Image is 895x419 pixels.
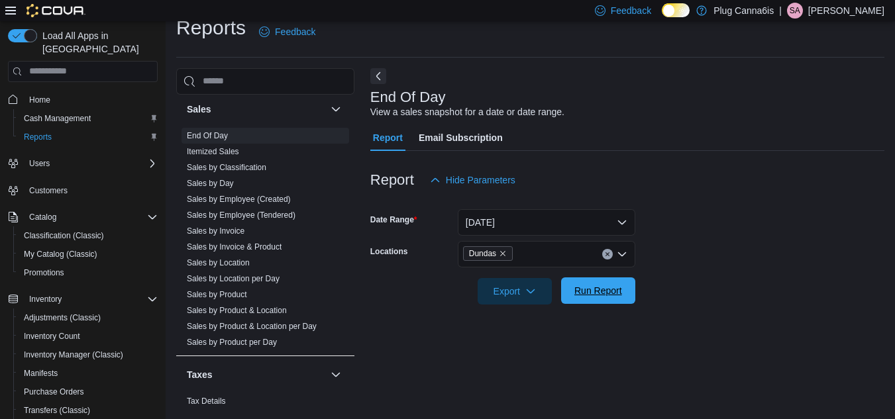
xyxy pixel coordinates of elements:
a: Adjustments (Classic) [19,310,106,326]
span: Transfers (Classic) [24,405,90,416]
button: Export [478,278,552,304]
span: Inventory [24,291,158,307]
span: Feedback [275,25,315,38]
label: Locations [370,246,408,257]
span: Reports [24,132,52,142]
span: Report [373,124,403,151]
a: Sales by Location per Day [187,274,280,283]
button: Customers [3,181,163,200]
a: Purchase Orders [19,384,89,400]
span: Sales by Invoice [187,226,244,236]
span: Users [24,156,158,171]
a: Inventory Count [19,328,85,344]
a: Cash Management [19,111,96,126]
button: Home [3,90,163,109]
button: Classification (Classic) [13,226,163,245]
button: Catalog [24,209,62,225]
button: Users [3,154,163,173]
button: Sales [328,101,344,117]
button: Sales [187,103,325,116]
span: End Of Day [187,130,228,141]
p: Plug Canna6is [713,3,774,19]
label: Date Range [370,214,417,225]
button: Cash Management [13,109,163,128]
button: Inventory [24,291,67,307]
span: Purchase Orders [19,384,158,400]
a: Transfers (Classic) [19,402,95,418]
span: Sales by Day [187,178,234,189]
div: Sales [176,128,354,355]
span: Home [29,95,50,105]
a: Feedback [254,19,321,45]
span: Home [24,91,158,108]
p: [PERSON_NAME] [808,3,884,19]
span: Adjustments (Classic) [24,312,101,323]
span: Inventory [29,294,62,304]
span: Manifests [24,368,58,379]
h1: Reports [176,15,246,41]
span: Manifests [19,365,158,381]
span: Dundas [463,246,513,261]
span: Dark Mode [662,17,662,18]
button: Taxes [328,367,344,383]
button: Inventory [3,290,163,308]
button: [DATE] [458,209,635,236]
a: Sales by Invoice & Product [187,242,282,252]
span: Dundas [469,247,496,260]
input: Dark Mode [662,3,690,17]
span: Run Report [574,284,622,297]
a: Inventory Manager (Classic) [19,347,129,363]
button: Manifests [13,364,163,383]
button: Users [24,156,55,171]
button: Inventory Manager (Classic) [13,346,163,364]
a: Sales by Employee (Tendered) [187,210,295,220]
a: Promotions [19,265,70,281]
a: Sales by Location [187,258,250,267]
button: Taxes [187,368,325,381]
span: Sales by Classification [187,162,266,173]
button: Next [370,68,386,84]
span: Purchase Orders [24,387,84,397]
span: Adjustments (Classic) [19,310,158,326]
a: My Catalog (Classic) [19,246,103,262]
span: Tax Details [187,396,226,406]
span: Feedback [611,4,651,17]
h3: Taxes [187,368,213,381]
span: Promotions [19,265,158,281]
span: Inventory Manager (Classic) [19,347,158,363]
span: Sales by Product & Location per Day [187,321,317,332]
button: Remove Dundas from selection in this group [499,250,507,257]
a: Sales by Product [187,290,247,299]
span: Promotions [24,267,64,278]
span: Users [29,158,50,169]
a: Customers [24,183,73,199]
span: Classification (Classic) [19,228,158,244]
span: Load All Apps in [GEOGRAPHIC_DATA] [37,29,158,56]
span: Email Subscription [419,124,503,151]
button: Open list of options [617,249,627,259]
span: Catalog [29,212,56,222]
button: Hide Parameters [425,167,521,193]
span: Hide Parameters [446,173,515,187]
button: Catalog [3,208,163,226]
div: View a sales snapshot for a date or date range. [370,105,564,119]
span: Inventory Count [19,328,158,344]
a: End Of Day [187,131,228,140]
a: Sales by Product per Day [187,338,277,347]
h3: End Of Day [370,89,446,105]
span: Sales by Employee (Tendered) [187,210,295,220]
span: Sales by Product per Day [187,337,277,348]
span: Customers [29,185,68,196]
button: My Catalog (Classic) [13,245,163,263]
span: Sales by Invoice & Product [187,242,282,252]
p: | [779,3,782,19]
div: Soleil Alexis [787,3,803,19]
button: Adjustments (Classic) [13,308,163,327]
a: Home [24,92,56,108]
h3: Report [370,172,414,188]
a: Manifests [19,365,63,381]
button: Inventory Count [13,327,163,346]
img: Cova [26,4,85,17]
